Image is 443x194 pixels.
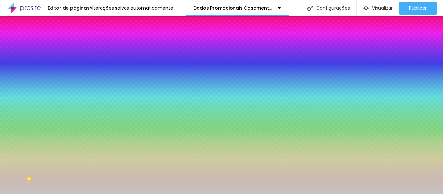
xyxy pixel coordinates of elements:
button: Publicar [399,2,437,15]
font: Publicar [409,5,427,11]
font: Configurações [316,5,350,11]
font: Editor de páginas [48,5,90,11]
img: view-1.svg [363,6,369,11]
font: Visualizar [372,5,393,11]
button: Visualizar [357,2,399,15]
img: Ícone [307,6,313,11]
font: Dados Promocionais Casamento 2026 [193,5,285,11]
font: Alterações salvas automaticamente [90,5,173,11]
